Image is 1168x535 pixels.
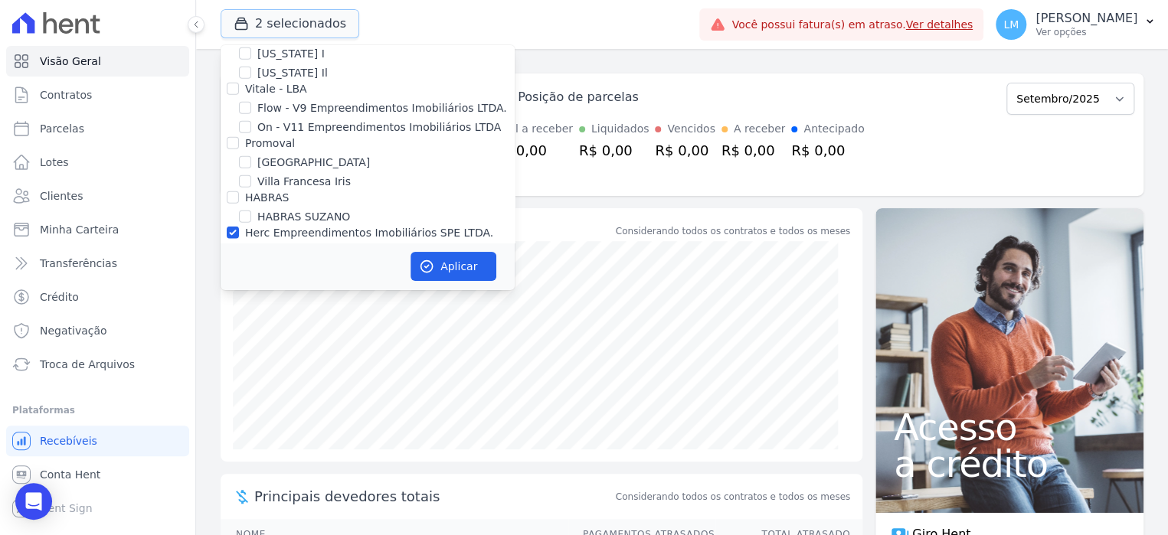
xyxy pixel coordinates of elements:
label: Herc Empreendimentos Imobiliários SPE LTDA. [245,227,493,239]
a: Minha Carteira [6,214,189,245]
span: Crédito [40,289,79,305]
a: Crédito [6,282,189,312]
div: Liquidados [591,121,649,137]
label: [US_STATE] I [257,46,325,62]
a: Transferências [6,248,189,279]
span: Troca de Arquivos [40,357,135,372]
div: Posição de parcelas [518,88,639,106]
span: Você possui fatura(s) em atraso. [731,17,973,33]
div: Total a receber [493,121,573,137]
a: Lotes [6,147,189,178]
a: Recebíveis [6,426,189,456]
button: Aplicar [411,252,496,281]
span: Negativação [40,323,107,338]
a: Negativação [6,315,189,346]
a: Visão Geral [6,46,189,77]
span: a crédito [894,445,1125,482]
div: R$ 0,00 [791,140,864,161]
div: Open Intercom Messenger [15,483,52,520]
span: Minha Carteira [40,222,119,237]
span: Acesso [894,409,1125,445]
a: Contratos [6,80,189,110]
span: Clientes [40,188,83,204]
a: Parcelas [6,113,189,144]
button: 2 selecionados [221,9,359,38]
label: HABRAS SUZANO [257,209,350,225]
a: Troca de Arquivos [6,349,189,380]
div: Considerando todos os contratos e todos os meses [616,224,850,238]
span: Conta Hent [40,467,100,482]
label: Vitale - LBA [245,83,307,95]
span: Visão Geral [40,54,101,69]
label: HABRAS [245,191,289,204]
label: [GEOGRAPHIC_DATA] [257,155,370,171]
div: Vencidos [667,121,715,137]
span: Contratos [40,87,92,103]
span: Lotes [40,155,69,170]
div: A receber [734,121,786,137]
button: LM [PERSON_NAME] Ver opções [983,3,1168,46]
a: Clientes [6,181,189,211]
div: Plataformas [12,401,183,419]
span: Recebíveis [40,433,97,449]
span: Considerando todos os contratos e todos os meses [616,490,850,504]
a: Conta Hent [6,459,189,490]
span: Principais devedores totais [254,486,613,507]
span: LM [1003,19,1019,30]
div: Antecipado [803,121,864,137]
div: R$ 0,00 [493,140,573,161]
label: Flow - V9 Empreendimentos Imobiliários LTDA. [257,100,507,116]
a: Ver detalhes [906,18,973,31]
label: [US_STATE] Il [257,65,328,81]
div: R$ 0,00 [721,140,786,161]
p: [PERSON_NAME] [1035,11,1137,26]
label: Promoval [245,137,295,149]
span: Transferências [40,256,117,271]
div: R$ 0,00 [655,140,715,161]
p: Ver opções [1035,26,1137,38]
div: R$ 0,00 [579,140,649,161]
span: Parcelas [40,121,84,136]
label: On - V11 Empreendimentos Imobiliários LTDA [257,119,501,135]
label: Villa Francesa Iris [257,174,351,190]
